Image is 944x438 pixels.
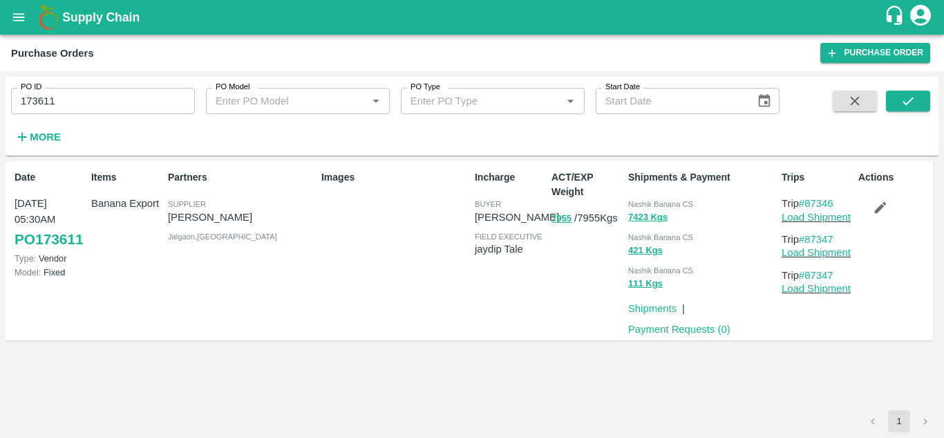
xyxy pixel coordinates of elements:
[799,198,833,209] a: #87346
[782,212,851,223] a: Load Shipment
[91,196,162,211] p: Banana Export
[15,170,86,185] p: Date
[168,200,206,208] span: Supplier
[799,270,833,281] a: #87347
[11,125,64,149] button: More
[751,88,777,114] button: Choose date
[3,1,35,33] button: open drawer
[410,82,440,93] label: PO Type
[884,5,908,30] div: customer-support
[628,200,693,208] span: Nashik Banana CS
[11,88,195,114] input: Enter PO ID
[628,266,693,275] span: Nashik Banana CS
[561,92,579,110] button: Open
[551,211,572,227] button: 7955
[782,268,853,283] p: Trip
[62,10,140,24] b: Supply Chain
[782,247,851,258] a: Load Shipment
[62,8,884,27] a: Supply Chain
[475,232,542,241] span: field executive
[15,253,36,264] span: Type:
[168,170,316,185] p: Partners
[91,170,162,185] p: Items
[15,252,86,265] p: Vendor
[15,267,41,277] span: Model:
[475,210,559,225] p: [PERSON_NAME]
[475,200,501,208] span: buyer
[782,283,851,294] a: Load Shipment
[551,170,623,199] p: ACT/EXP Weight
[15,266,86,279] p: Fixed
[860,410,938,432] nav: pagination navigation
[596,88,746,114] input: Start Date
[628,233,693,241] span: Nashik Banana CS
[858,170,929,185] p: Actions
[15,227,83,252] a: PO173611
[551,210,623,226] p: / 7955 Kgs
[11,44,94,62] div: Purchase Orders
[475,170,546,185] p: Incharge
[321,170,469,185] p: Images
[820,43,930,63] a: Purchase Order
[782,196,853,211] p: Trip
[216,82,250,93] label: PO Model
[628,170,776,185] p: Shipments & Payment
[677,295,685,316] div: |
[628,243,663,259] button: 421 Kgs
[628,303,677,314] a: Shipments
[628,276,663,292] button: 111 Kgs
[30,131,61,143] strong: More
[605,82,640,93] label: Start Date
[782,170,853,185] p: Trips
[35,3,62,31] img: logo
[888,410,910,432] button: page 1
[168,232,277,241] span: Jalgaon , [GEOGRAPHIC_DATA]
[799,234,833,245] a: #87347
[405,92,540,110] input: Enter PO Type
[782,232,853,247] p: Trip
[21,82,41,93] label: PO ID
[628,210,668,226] button: 7423 Kgs
[210,92,345,110] input: Enter PO Model
[168,210,316,225] p: [PERSON_NAME]
[908,3,933,32] div: account of current user
[367,92,385,110] button: Open
[15,196,86,227] p: [DATE] 05:30AM
[628,324,730,335] a: Payment Requests (0)
[475,241,546,257] p: jaydip Tale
